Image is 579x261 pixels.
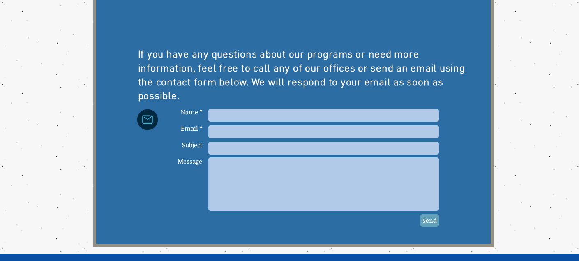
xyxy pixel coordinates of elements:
button: Send [420,214,439,227]
span: Message [178,157,202,165]
span: Subject [182,141,202,149]
span: If you have any questions about our programs or need more information, feel free to call any of o... [138,49,465,103]
span: Email * [181,124,202,132]
span: Name * [181,108,202,116]
span: Send [422,216,437,225]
